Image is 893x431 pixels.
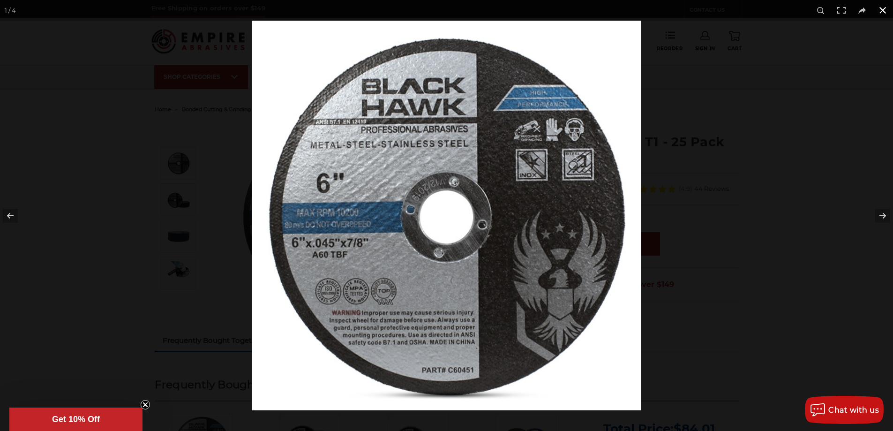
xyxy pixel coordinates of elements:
button: Chat with us [805,396,884,424]
img: 6_inch_cut_off_wheel__00955.1702322023.jpg [252,21,641,410]
button: Next (arrow right) [860,192,893,239]
span: Get 10% Off [52,415,100,424]
div: Get 10% OffClose teaser [9,408,143,431]
span: Chat with us [828,406,879,415]
button: Close teaser [141,400,150,409]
